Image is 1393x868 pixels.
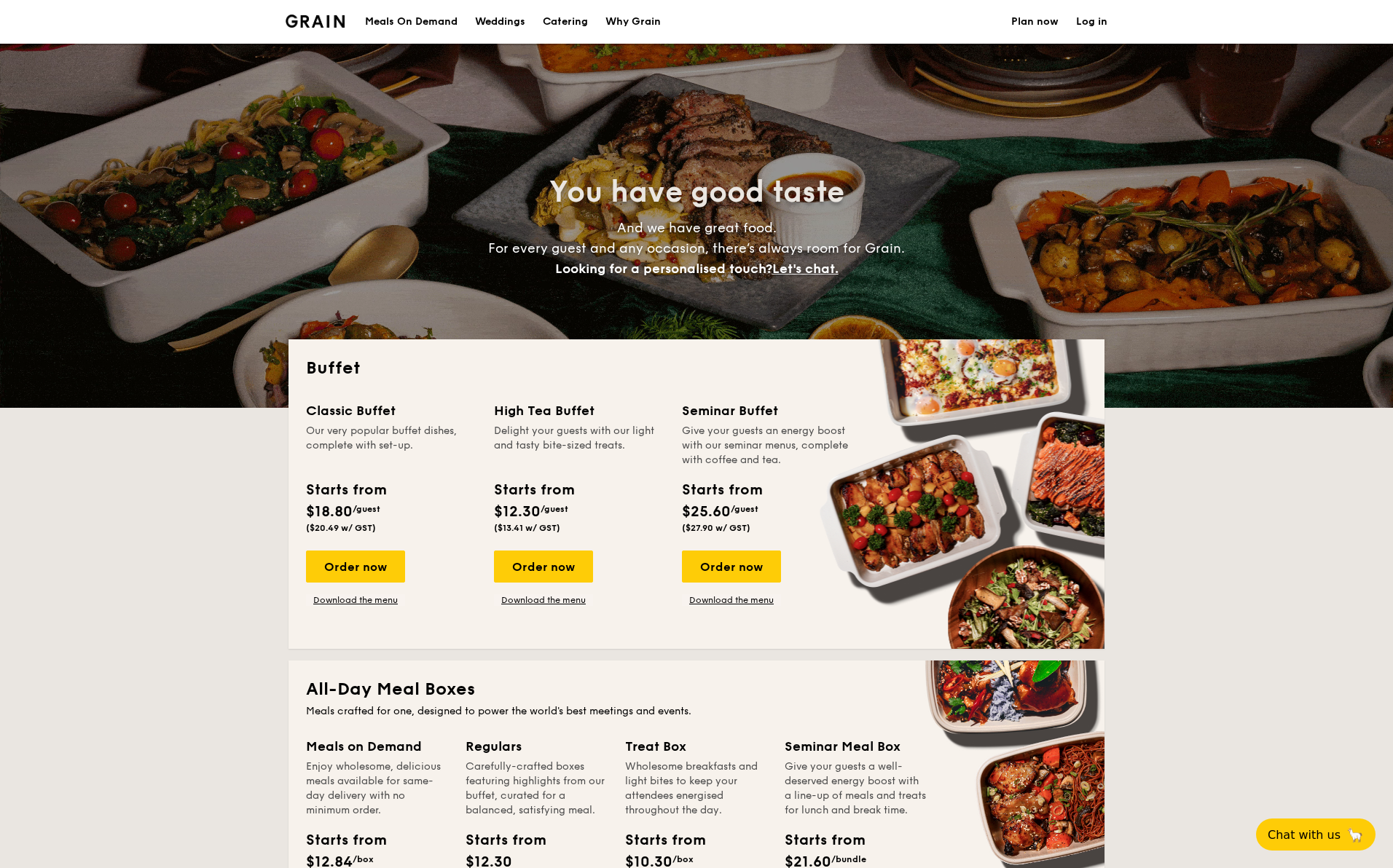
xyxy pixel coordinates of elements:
a: Logotype [286,15,345,28]
h2: All-Day Meal Boxes [306,678,1087,701]
div: High Tea Buffet [494,401,664,421]
div: Delight your guests with our light and tasty bite-sized treats. [494,424,664,467]
span: /box [672,854,694,864]
div: Classic Buffet [306,401,476,421]
div: Order now [682,551,781,583]
span: And we have great food. For every guest and any occasion, there’s always room for Grain. [488,220,905,277]
div: Meals on Demand [306,736,448,757]
div: Starts from [785,829,850,851]
a: Download the menu [306,594,405,606]
span: $25.60 [682,503,731,521]
div: Wholesome breakfasts and light bites to keep your attendees energised throughout the day. [625,759,767,818]
span: /bundle [831,854,866,864]
a: Download the menu [682,594,781,606]
span: /guest [731,504,758,514]
span: $18.80 [306,503,353,521]
span: $12.30 [494,503,541,521]
div: Seminar Buffet [682,401,852,421]
a: Download the menu [494,594,593,606]
span: /guest [541,504,568,514]
div: Starts from [306,479,385,501]
span: /guest [353,504,380,514]
span: ($27.90 w/ GST) [682,523,750,533]
div: Regulars [466,736,608,757]
span: You have good taste [549,175,844,210]
div: Meals crafted for one, designed to power the world's best meetings and events. [306,704,1087,719]
span: 🦙 [1346,826,1364,843]
div: Order now [494,551,593,583]
div: Starts from [682,479,761,501]
div: Our very popular buffet dishes, complete with set-up. [306,424,476,467]
div: Enjoy wholesome, delicious meals available for same-day delivery with no minimum order. [306,759,448,818]
h2: Buffet [306,357,1087,380]
img: Grain [286,15,345,28]
span: ($13.41 w/ GST) [494,523,560,533]
div: Give your guests a well-deserved energy boost with a line-up of meals and treats for lunch and br... [785,759,927,818]
div: Treat Box [625,736,767,757]
span: Looking for a personalised touch? [555,261,772,277]
div: Seminar Meal Box [785,736,927,757]
button: Chat with us🦙 [1256,818,1376,851]
div: Starts from [306,829,372,851]
span: Chat with us [1268,828,1341,842]
div: Starts from [466,829,531,851]
div: Starts from [494,479,573,501]
div: Carefully-crafted boxes featuring highlights from our buffet, curated for a balanced, satisfying ... [466,759,608,818]
span: ($20.49 w/ GST) [306,523,376,533]
div: Starts from [625,829,691,851]
span: Let's chat. [772,261,839,277]
span: /box [353,854,374,864]
div: Give your guests an energy boost with our seminar menus, complete with coffee and tea. [682,424,852,467]
div: Order now [306,551,405,583]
